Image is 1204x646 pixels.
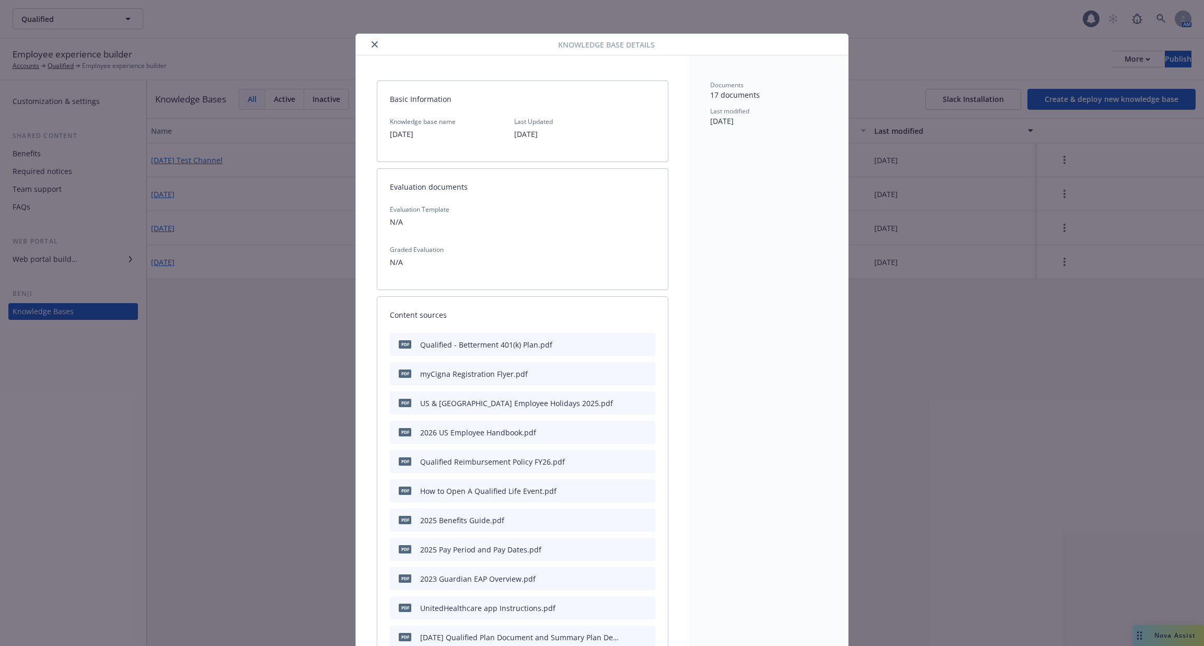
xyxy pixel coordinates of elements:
div: How to Open A Qualified Life Event.pdf [420,486,557,497]
button: preview file [642,456,651,467]
button: download file [625,339,633,350]
span: Last Updated [514,117,553,126]
p: N/A [390,256,655,269]
div: [DATE] Qualified Plan Document and Summary Plan Description.pdf [420,632,621,643]
button: preview file [642,632,651,643]
span: pdf [399,604,411,612]
span: Knowledge base details [558,39,655,50]
span: 17 documents [710,90,760,100]
div: Basic Information [377,81,668,117]
span: Documents [710,80,744,89]
button: preview file [642,398,651,409]
span: pdf [399,370,411,377]
span: pdf [399,399,411,407]
div: myCigna Registration Flyer.pdf [420,368,528,379]
div: 2025 Pay Period and Pay Dates.pdf [420,544,541,555]
span: Graded Evaluation [390,245,655,254]
span: pdf [399,516,411,524]
p: N/A [390,216,655,228]
span: pdf [399,340,411,348]
button: preview file [642,573,651,584]
button: download file [625,573,633,584]
button: preview file [642,515,651,526]
button: preview file [642,427,651,438]
span: [DATE] [710,116,734,126]
div: Qualified Reimbursement Policy FY26.pdf [420,456,565,467]
button: download file [625,603,633,614]
button: download file [625,515,633,526]
span: pdf [399,428,411,436]
button: download file [625,632,633,643]
span: Evaluation Template [390,205,655,214]
button: preview file [642,603,651,614]
span: pdf [399,487,411,494]
button: preview file [642,368,651,379]
span: pdf [399,633,411,641]
button: download file [625,456,633,467]
div: Content sources [377,297,668,333]
button: download file [625,544,633,555]
button: preview file [642,544,651,555]
button: preview file [642,486,651,497]
span: Last modified [710,107,749,116]
div: 2025 Benefits Guide.pdf [420,515,504,526]
button: close [368,38,381,51]
button: download file [625,398,633,409]
span: Knowledge base name [390,117,456,126]
div: 2023 Guardian EAP Overview.pdf [420,573,536,584]
span: pdf [399,574,411,582]
div: Evaluation documents [377,169,668,205]
p: [DATE] [514,128,553,141]
button: download file [625,486,633,497]
button: download file [625,368,633,379]
button: preview file [642,339,651,350]
div: 2026 US Employee Handbook.pdf [420,427,536,438]
div: US & [GEOGRAPHIC_DATA] Employee Holidays 2025.pdf [420,398,613,409]
div: UnitedHealthcare app Instructions.pdf [420,603,555,614]
span: pdf [399,457,411,465]
p: [DATE] [390,128,456,141]
div: Qualified - Betterment 401(k) Plan.pdf [420,339,552,350]
button: download file [625,427,633,438]
span: pdf [399,545,411,553]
